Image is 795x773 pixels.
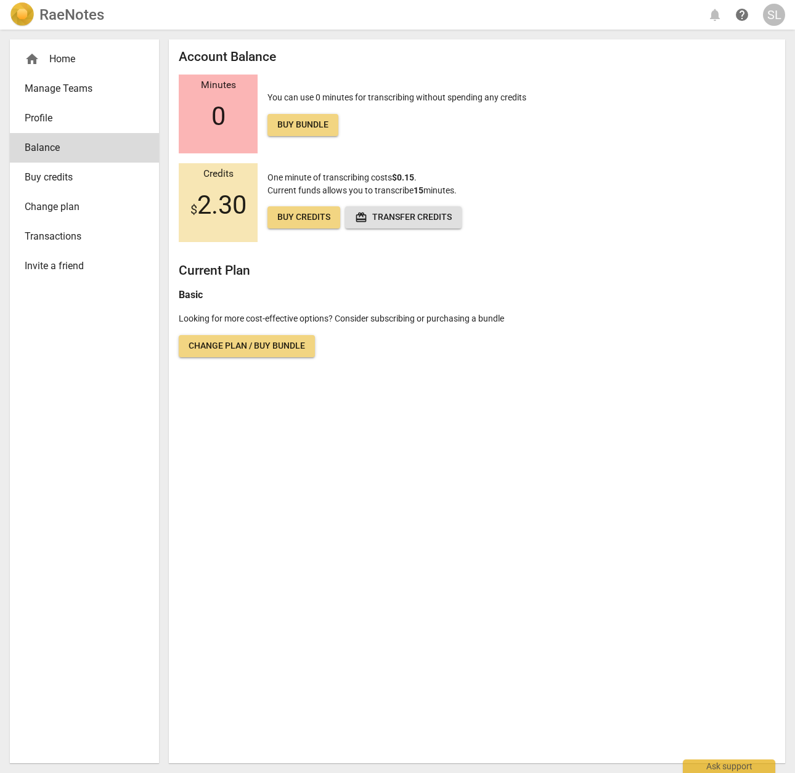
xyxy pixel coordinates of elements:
[179,289,203,301] b: Basic
[25,81,134,96] span: Manage Teams
[267,206,340,229] a: Buy credits
[10,74,159,103] a: Manage Teams
[25,140,134,155] span: Balance
[355,211,367,224] span: redeem
[10,2,104,27] a: LogoRaeNotes
[414,185,423,195] b: 15
[683,759,775,773] div: Ask support
[25,170,134,185] span: Buy credits
[25,111,134,126] span: Profile
[25,200,134,214] span: Change plan
[10,103,159,133] a: Profile
[355,211,452,224] span: Transfer credits
[392,172,414,182] b: $0.15
[211,102,226,131] span: 0
[345,206,462,229] button: Transfer credits
[179,312,775,325] p: Looking for more cost-effective options? Consider subscribing or purchasing a bundle
[277,211,330,224] span: Buy credits
[25,52,39,67] span: home
[25,52,134,67] div: Home
[277,119,328,131] span: Buy bundle
[10,251,159,281] a: Invite a friend
[179,169,258,180] div: Credits
[179,263,775,278] h2: Current Plan
[731,4,753,26] a: Help
[763,4,785,26] button: SL
[190,202,197,217] span: $
[735,7,749,22] span: help
[25,259,134,273] span: Invite a friend
[10,2,35,27] img: Logo
[267,172,417,182] span: One minute of transcribing costs .
[10,44,159,74] div: Home
[179,335,315,357] a: Change plan / Buy bundle
[179,49,775,65] h2: Account Balance
[39,6,104,23] h2: RaeNotes
[10,222,159,251] a: Transactions
[267,91,526,136] p: You can use 0 minutes for transcribing without spending any credits
[267,114,338,136] a: Buy bundle
[189,340,305,352] span: Change plan / Buy bundle
[179,80,258,91] div: Minutes
[10,163,159,192] a: Buy credits
[10,192,159,222] a: Change plan
[25,229,134,244] span: Transactions
[267,185,457,195] span: Current funds allows you to transcribe minutes.
[190,190,247,220] span: 2.30
[10,133,159,163] a: Balance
